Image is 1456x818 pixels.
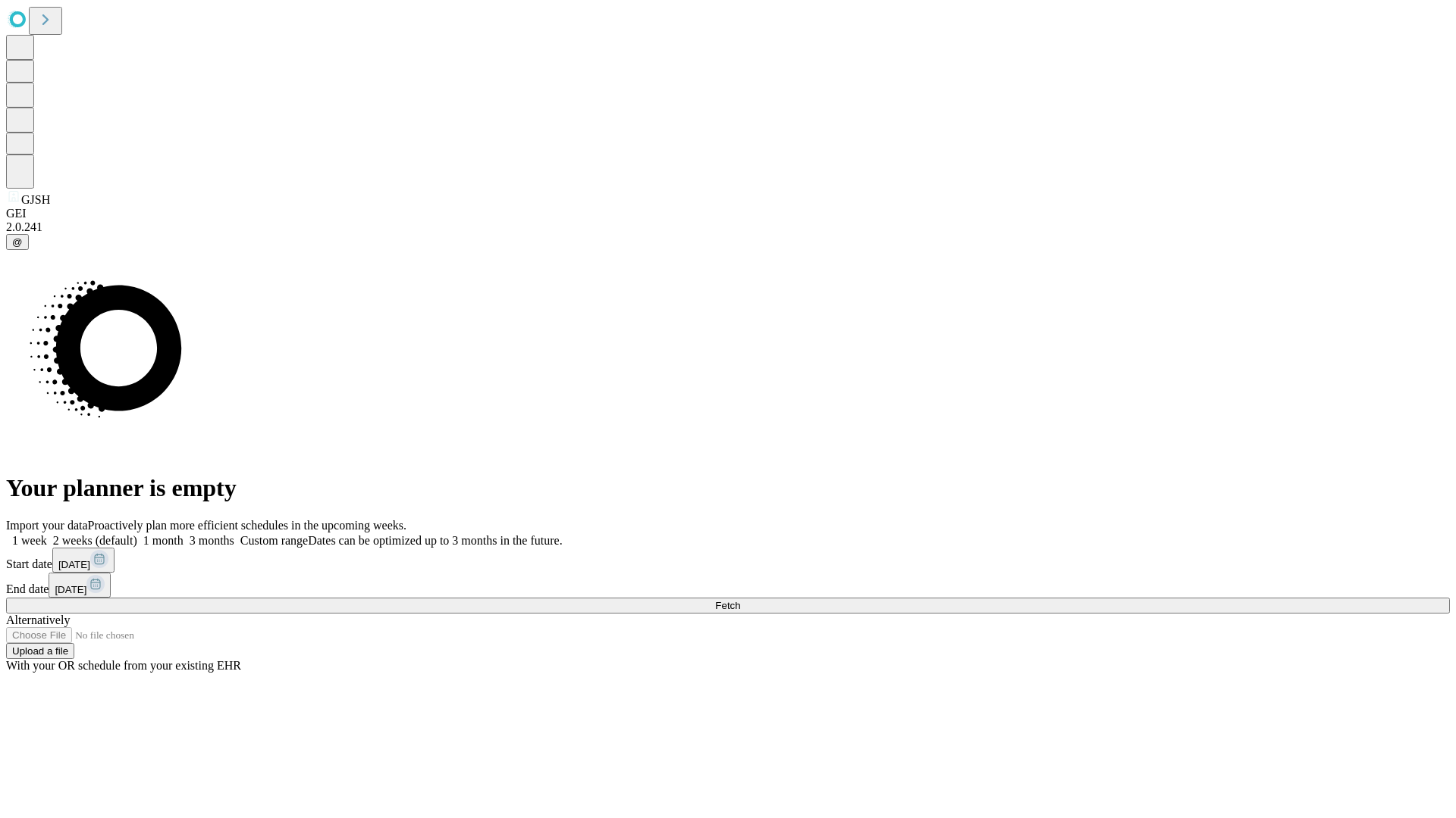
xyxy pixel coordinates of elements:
div: Start date [6,548,1450,573]
span: Custom range [240,534,308,547]
span: Alternatively [6,613,70,626]
span: Dates can be optimized up to 3 months in the future. [308,534,562,547]
span: [DATE] [58,559,90,570]
span: 2 weeks (default) [53,534,137,547]
button: Upload a file [6,643,74,659]
button: [DATE] [49,573,111,598]
span: GJSH [21,193,50,206]
span: With your OR schedule from your existing EHR [6,659,241,672]
button: Fetch [6,598,1450,613]
span: 3 months [190,534,234,547]
button: @ [6,234,29,250]
button: [DATE] [52,548,115,573]
span: @ [12,236,23,248]
span: Fetch [715,600,740,611]
div: GEI [6,207,1450,220]
span: 1 week [12,534,47,547]
span: [DATE] [55,584,86,595]
div: 2.0.241 [6,220,1450,234]
span: 1 month [143,534,184,547]
span: Import your data [6,519,88,532]
h1: Your planner is empty [6,474,1450,502]
div: End date [6,573,1450,598]
span: Proactively plan more efficient schedules in the upcoming weeks. [88,519,406,532]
